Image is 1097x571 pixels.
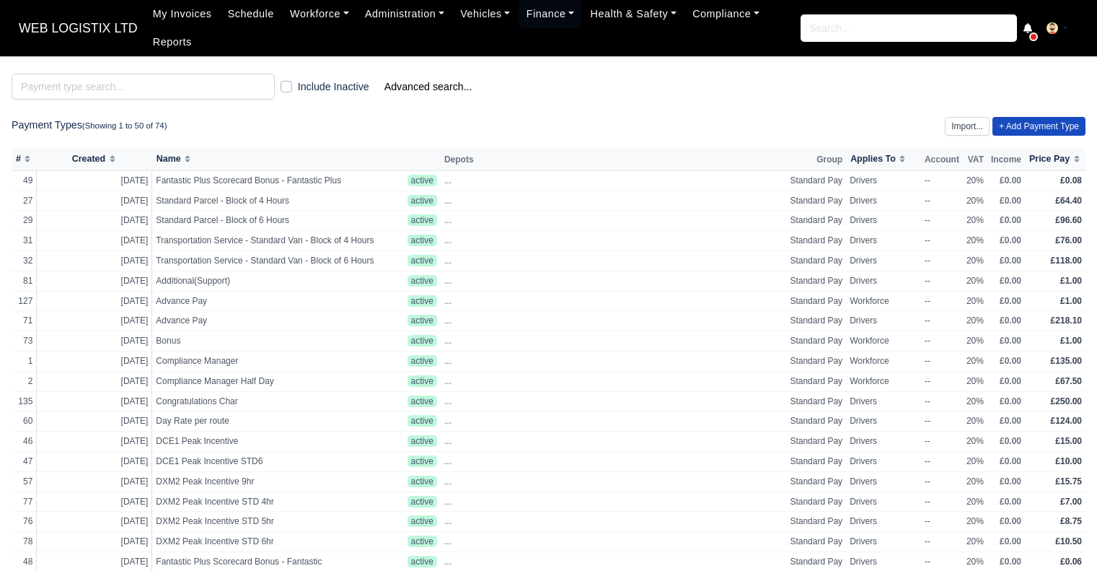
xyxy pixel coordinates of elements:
td: [DATE] [37,471,152,492]
td: -- [921,250,963,271]
td: Standard Pay [786,291,846,311]
td: 20% [963,170,987,191]
td: Standard Pay [786,351,846,371]
td: Standard Pay [786,451,846,471]
th: VAT [963,148,987,171]
td: Drivers [846,271,921,291]
td: Drivers [846,311,921,331]
a: WEB LOGISTIX LTD [12,14,145,43]
td: -- [921,291,963,311]
td: 20% [963,451,987,471]
th: Depots [441,148,787,171]
span: Bonus [156,335,400,347]
a: Reports [145,28,200,56]
span: ... [444,435,451,448]
td: Drivers [846,532,921,552]
span: £64.40 [1055,196,1082,206]
span: £0.00 [1000,215,1021,225]
span: £15.00 [1055,436,1082,446]
td: Standard Pay [786,311,846,331]
span: ... [444,515,451,528]
td: Workforce [846,371,921,391]
span: ... [444,556,451,568]
td: -- [921,271,963,291]
td: [DATE] [37,391,152,411]
td: [DATE] [37,331,152,352]
span: ... [444,275,451,287]
button: Applies To [850,152,908,167]
th: Account [921,148,963,171]
td: 1 [12,351,37,371]
span: active [407,396,437,407]
td: Standard Pay [786,371,846,391]
span: £0.00 [1000,356,1021,366]
span: Advance Pay [156,295,400,308]
span: £0.00 [1000,416,1021,426]
span: active [407,315,437,326]
td: Drivers [846,492,921,512]
span: ... [444,335,451,347]
td: [DATE] [37,211,152,231]
span: £1.00 [1060,296,1082,306]
td: 20% [963,492,987,512]
span: Standard Parcel - Block of 4 Hours [156,195,400,207]
td: 71 [12,311,37,331]
button: Advanced search... [375,74,482,99]
td: Standard Pay [786,532,846,552]
td: 2 [12,371,37,391]
span: Compliance Manager Half Day [156,375,400,388]
span: £0.00 [1000,396,1021,406]
span: Congratulations Char [156,396,400,408]
th: Income [987,148,1025,171]
td: Drivers [846,211,921,231]
span: ... [444,476,451,488]
span: £67.50 [1055,376,1082,386]
td: [DATE] [37,371,152,391]
td: 77 [12,492,37,512]
span: active [407,295,437,307]
td: Standard Pay [786,331,846,352]
td: -- [921,170,963,191]
input: Search... [801,14,1017,42]
span: DXM2 Peak Incentive STD 6hr [156,536,400,548]
td: 78 [12,532,37,552]
td: 20% [963,211,987,231]
span: ... [444,375,451,388]
span: ... [444,295,451,308]
td: -- [921,331,963,352]
td: 20% [963,250,987,271]
span: Additional(Support) [156,275,400,287]
td: -- [921,512,963,532]
td: -- [921,451,963,471]
td: -- [921,231,963,251]
td: -- [921,532,963,552]
span: £7.00 [1060,497,1082,507]
td: 20% [963,291,987,311]
span: DXM2 Peak Incentive STD 4hr [156,496,400,508]
td: 20% [963,271,987,291]
td: -- [921,211,963,231]
td: Standard Pay [786,391,846,411]
span: £0.00 [1000,557,1021,567]
span: DCE1 Peak Incentive [156,435,400,448]
td: -- [921,191,963,211]
td: [DATE] [37,311,152,331]
span: active [407,415,437,427]
td: [DATE] [37,432,152,452]
span: Day Rate per route [156,415,400,427]
span: £1.00 [1060,336,1082,346]
span: £96.60 [1055,215,1082,225]
td: Workforce [846,331,921,352]
td: 73 [12,331,37,352]
td: 20% [963,432,987,452]
span: £124.00 [1051,416,1082,426]
td: 76 [12,512,37,532]
td: 81 [12,271,37,291]
td: Standard Pay [786,211,846,231]
a: + Add Payment Type [992,117,1085,136]
td: [DATE] [37,451,152,471]
td: [DATE] [37,231,152,251]
span: £0.00 [1000,315,1021,326]
span: active [407,375,437,387]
